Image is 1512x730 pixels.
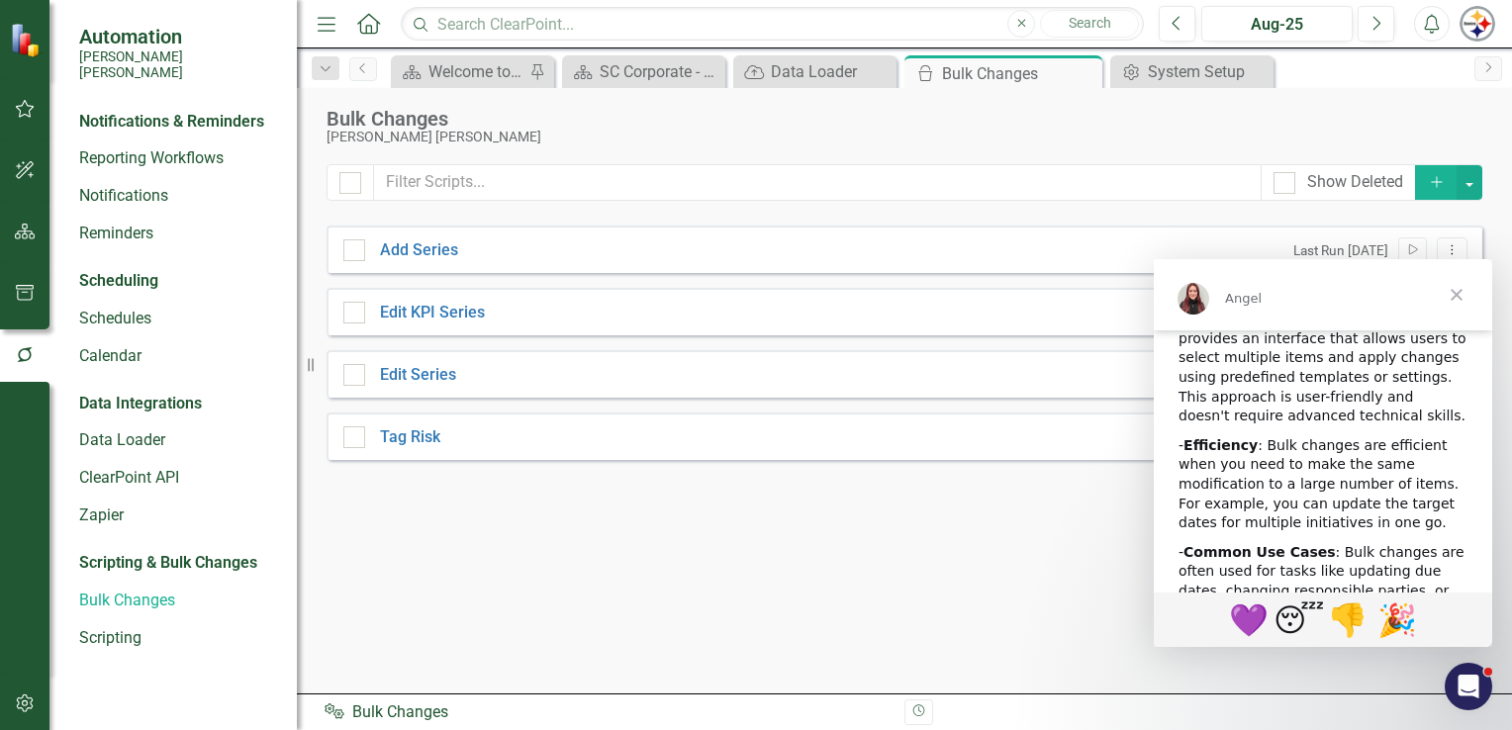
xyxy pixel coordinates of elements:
div: Data Integrations [79,393,202,415]
a: Data Loader [738,59,892,84]
a: Edit KPI Series [380,302,485,324]
a: Reporting Workflows [79,147,277,170]
a: Add Series [380,239,458,262]
div: Notifications & Reminders [79,111,264,134]
a: Reminders [79,223,277,245]
img: ClearPoint Strategy [10,22,45,56]
div: SC Corporate - Welcome to ClearPoint [600,59,720,84]
div: Bulk Changes [325,701,890,724]
div: Scheduling [79,270,158,293]
a: SC Corporate - Welcome to ClearPoint [567,59,720,84]
a: Notifications [79,185,277,208]
span: Automation [79,25,277,48]
span: Search [1069,15,1111,31]
small: Last Run [DATE] [1293,241,1388,260]
div: Welcome to F&A Departmental Scorecard [428,59,524,84]
a: Tag Risk [380,426,440,449]
div: Bulk Changes [327,108,1472,130]
a: Schedules [79,308,277,330]
a: Edit Series [380,364,456,387]
iframe: Intercom live chat [1445,663,1492,710]
iframe: Intercom live chat message [1154,259,1492,647]
div: Aug-25 [1208,13,1346,37]
a: Scripting [79,627,277,650]
div: [PERSON_NAME] [PERSON_NAME] [327,130,1472,144]
a: Calendar [79,345,277,368]
a: Zapier [79,504,277,527]
a: Welcome to F&A Departmental Scorecard [396,59,524,84]
div: Show Deleted [1307,171,1403,194]
div: Data Loader [771,59,892,84]
button: Aug-25 [1201,6,1353,42]
input: Search ClearPoint... [401,7,1144,42]
a: ClearPoint API [79,467,277,490]
img: Cambria Fayall [1460,6,1495,42]
a: Bulk Changes [79,590,277,612]
div: Scripting & Bulk Changes [79,552,257,575]
div: System Setup [1148,59,1269,84]
input: Filter Scripts... [373,164,1262,201]
a: System Setup [1115,59,1269,84]
a: Data Loader [79,429,277,452]
div: Bulk Changes [942,61,1097,86]
small: [PERSON_NAME] [PERSON_NAME] [79,48,277,81]
button: Search [1040,10,1139,38]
